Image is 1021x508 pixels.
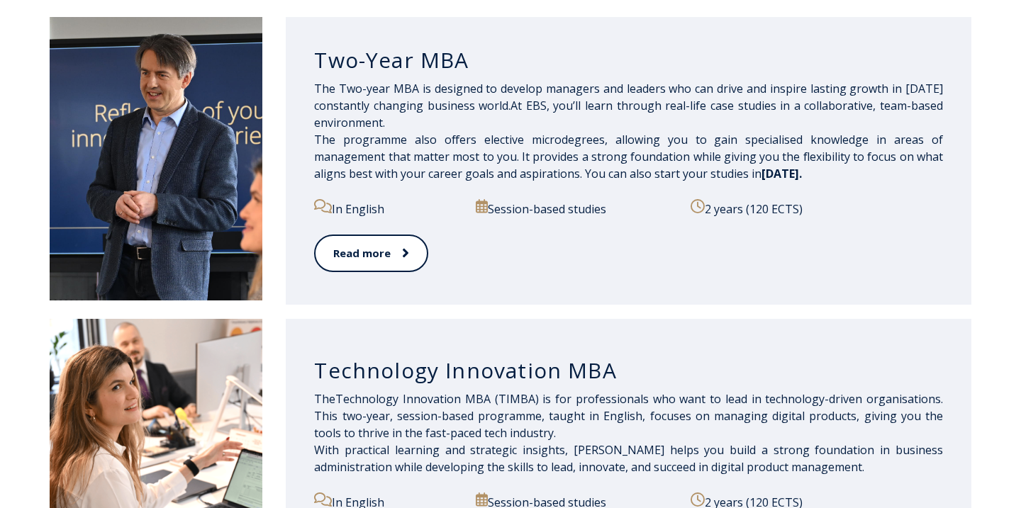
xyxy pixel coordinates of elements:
span: BA (TIMBA) is for profes [476,391,611,407]
span: Technology Innovation M [335,391,610,407]
span: With practical learning and strategic insights, [PERSON_NAME] helps you build a strong foundation... [314,442,943,475]
span: You can also start your studies in [585,166,802,181]
span: [DATE]. [761,166,802,181]
a: Read more [314,235,428,272]
p: 2 years (120 ECTS) [691,199,943,218]
h3: Two-Year MBA [314,47,943,74]
img: DSC_2098 [50,17,262,300]
span: The Two-year MBA is designed to develop managers and leaders who can drive and inspire lasting gr... [314,81,943,181]
h3: Technology Innovation MBA [314,357,943,384]
p: In English [314,199,459,218]
span: sionals who want to lead in technology-driven organisations. This two-year, session-based program... [314,391,943,441]
span: The [314,391,335,407]
p: Session-based studies [476,199,674,218]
